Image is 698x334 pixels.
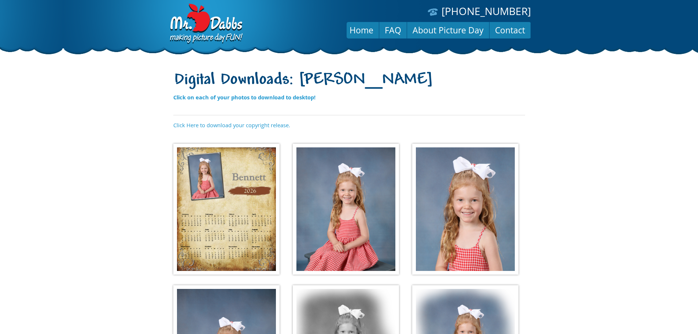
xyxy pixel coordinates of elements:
h1: Digital Downloads: [PERSON_NAME] [173,71,525,90]
a: [PHONE_NUMBER] [442,4,531,18]
img: Dabbs Company [167,4,244,45]
strong: Click on each of your photos to download to desktop! [173,93,315,101]
img: a6d8638a0caa0a07a9d1ba.jpg [293,144,399,275]
a: Home [344,21,379,39]
a: Contact [490,21,531,39]
a: About Picture Day [407,21,489,39]
img: c45bd1bc2b8fbc1b65d4a6.jpg [173,144,280,275]
a: FAQ [379,21,407,39]
a: Click Here to download your copyright release. [173,121,290,129]
img: c3be31f5fecc59ddf1d1d0.jpg [412,144,518,275]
